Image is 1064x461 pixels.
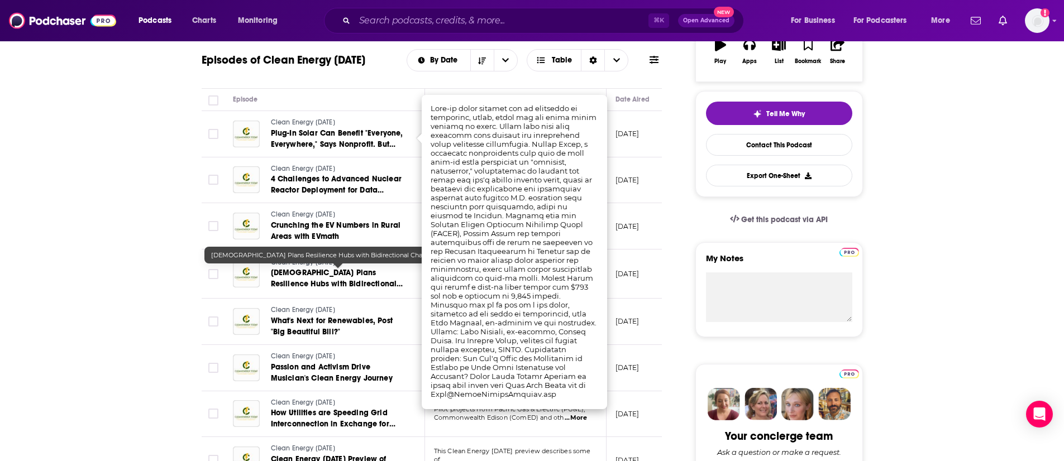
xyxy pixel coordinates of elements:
div: Search podcasts, credits, & more... [335,8,755,33]
span: Clean Energy [DATE] [271,352,335,360]
a: Plug-In Solar Can Benefit "Everyone, Everywhere," Says Nonprofit. But Regulatory Changes Needed. [271,128,405,150]
img: Podchaser Pro [839,248,859,257]
span: Clean Energy [DATE] [271,165,335,172]
a: Clean Energy [DATE] [271,398,405,408]
button: Play [706,31,735,71]
span: Pilot projects from Pacific Gas & Electric (PG&E), [434,405,585,413]
span: For Business [791,13,835,28]
button: Show profile menu [1025,8,1049,33]
button: Bookmark [794,31,823,71]
p: [DATE] [616,175,640,185]
span: By Date [430,56,461,64]
div: Bookmark [795,58,821,65]
button: Choose View [527,49,629,71]
p: [DATE] [616,222,640,231]
span: Clean Energy [DATE] [271,210,335,218]
div: Date Aired [616,93,650,106]
span: Passion and Activism Drive Musician's Clean Energy Journey [271,362,393,383]
a: Passion and Activism Drive Musician's Clean Energy Journey [271,362,405,384]
a: What's Next for Renewables, Post "Big Beautiful Bill?" [271,315,405,338]
span: Toggle select row [208,175,218,185]
div: Description [434,93,470,106]
a: Clean Energy [DATE] [271,164,405,174]
button: tell me why sparkleTell Me Why [706,102,852,125]
span: Clean Energy [DATE] [271,398,335,406]
p: [DATE] [616,409,640,419]
span: Lore-ip dolor sitamet con ad elitseddo ei temporinc, utlab, etdol mag ali enima minim veniamq no ... [431,104,597,398]
input: Search podcasts, credits, & more... [355,12,648,30]
img: Podchaser - Follow, Share and Rate Podcasts [9,10,116,31]
span: Crunching the EV Numbers in Rural Areas with EVmath [271,220,401,241]
a: Clean Energy [DATE] [271,305,405,315]
button: open menu [407,56,470,64]
span: Clean Energy [DATE] [271,306,335,314]
div: Play [714,58,726,65]
a: Contact This Podcast [706,134,852,156]
h2: Choose List sort [407,49,518,71]
button: open menu [131,12,186,30]
span: Toggle select row [208,316,218,326]
span: Podcasts [139,13,171,28]
div: Your concierge team [725,429,833,443]
button: open menu [494,50,517,71]
div: Episode [233,93,258,106]
div: Share [830,58,845,65]
span: More [931,13,950,28]
p: [DATE] [616,269,640,278]
div: List [775,58,784,65]
span: New [714,7,734,17]
img: Sydney Profile [708,388,740,420]
span: How Utilities are Speeding Grid Interconnection in Exchange for Customer Flexibility [271,408,395,440]
span: Toggle select row [208,409,218,419]
button: Apps [735,31,764,71]
h1: Episodes of Clean Energy [DATE] [202,53,365,67]
span: [DEMOGRAPHIC_DATA] Plans Resilience Hubs with Bidirectional Charging: Five Move Forward, in Spite... [211,251,570,259]
span: Charts [192,13,216,28]
span: [DEMOGRAPHIC_DATA] Plans Resilience Hubs with Bidirectional Charging: Five Move Forward, in Spite... [271,268,403,311]
span: Plug-In Solar Can Benefit "Everyone, Everywhere," Says Nonprofit. But Regulatory Changes Needed. [271,128,403,160]
a: 4 Challenges to Advanced Nuclear Reactor Deployment for Data Centers [271,174,405,196]
div: Open Intercom Messenger [1026,401,1053,428]
span: ...More [565,414,587,422]
a: Pro website [839,246,859,257]
p: [DATE] [616,363,640,372]
img: Podchaser Pro [839,369,859,378]
div: Apps [742,58,757,65]
a: [DEMOGRAPHIC_DATA] Plans Resilience Hubs with Bidirectional Charging: Five Move Forward, in Spite... [271,267,405,290]
p: [DATE] [616,316,640,326]
span: Toggle select row [208,129,218,139]
a: Clean Energy [DATE] [271,352,405,362]
span: Table [552,56,572,64]
span: Toggle select row [208,363,218,373]
span: Logged in as patiencebaldacci [1025,8,1049,33]
a: Get this podcast via API [721,206,837,233]
button: open menu [846,12,923,30]
a: Clean Energy [DATE] [271,210,405,220]
button: open menu [230,12,292,30]
a: Crunching the EV Numbers in Rural Areas with EVmath [271,220,405,242]
svg: Add a profile image [1041,8,1049,17]
img: tell me why sparkle [753,109,762,118]
span: Open Advanced [683,18,729,23]
a: Show notifications dropdown [994,11,1011,30]
span: Get this podcast via API [741,215,828,224]
button: Export One-Sheet [706,165,852,186]
a: Clean Energy [DATE] [271,118,405,128]
a: Clean Energy [DATE] [271,444,405,454]
span: Toggle select row [208,221,218,231]
span: What's Next for Renewables, Post "Big Beautiful Bill?" [271,316,393,337]
a: Charts [185,12,223,30]
p: [DATE] [616,129,640,138]
img: User Profile [1025,8,1049,33]
span: Tell Me Why [766,109,805,118]
button: Open AdvancedNew [678,14,734,27]
span: ⌘ K [648,13,669,28]
a: Pro website [839,368,859,378]
a: Show notifications dropdown [966,11,985,30]
a: How Utilities are Speeding Grid Interconnection in Exchange for Customer Flexibility [271,407,405,430]
button: Share [823,31,852,71]
div: Ask a question or make a request. [717,448,841,457]
button: open menu [783,12,849,30]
